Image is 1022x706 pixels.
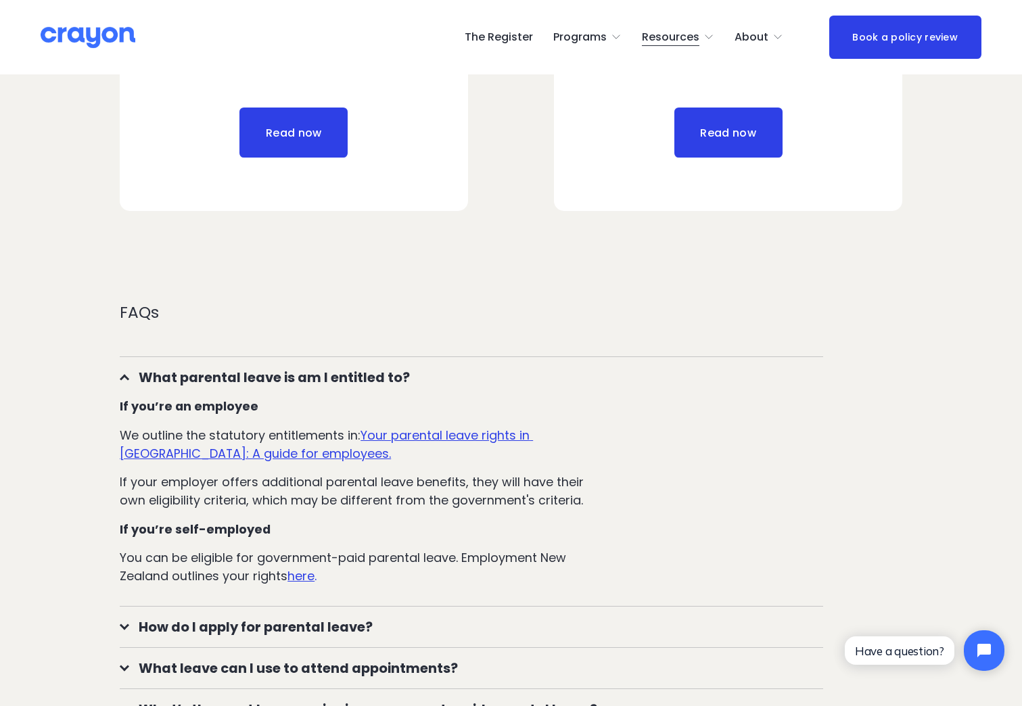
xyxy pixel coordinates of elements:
button: What leave can I use to attend appointments? [120,648,823,688]
div: What parental leave is am I entitled to? [120,398,823,606]
img: Crayon [41,26,135,49]
strong: If you’re self-employed [120,521,271,538]
p: If your employer offers additional parental leave benefits, they will have their own eligibility ... [120,473,612,509]
a: Read now [239,108,348,158]
button: What parental leave is am I entitled to? [120,357,823,398]
a: Book a policy review [829,16,981,60]
a: here. [287,567,317,584]
span: About [735,28,768,47]
u: here [287,567,315,584]
button: How do I apply for parental leave? [120,607,823,647]
span: Resources [642,28,699,47]
iframe: Tidio Chat [833,619,1016,682]
span: What parental leave is am I entitled to? [129,367,823,387]
a: Read now [674,108,783,158]
a: Your parental leave rights in [GEOGRAPHIC_DATA]: A guide for employees. [120,427,533,462]
a: The Register [465,26,533,48]
span: What leave can I use to attend appointments? [129,658,823,678]
a: folder dropdown [642,26,714,48]
p: You can be eligible for government-paid parental leave. Employment New Zealand outlines your rights [120,549,612,585]
strong: If you’re an employee [120,398,258,415]
p: FAQs [120,301,823,325]
span: Programs [553,28,607,47]
span: How do I apply for parental leave? [129,617,823,637]
a: folder dropdown [553,26,622,48]
p: We outline the statutory entitlements in: [120,427,612,463]
a: folder dropdown [735,26,783,48]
